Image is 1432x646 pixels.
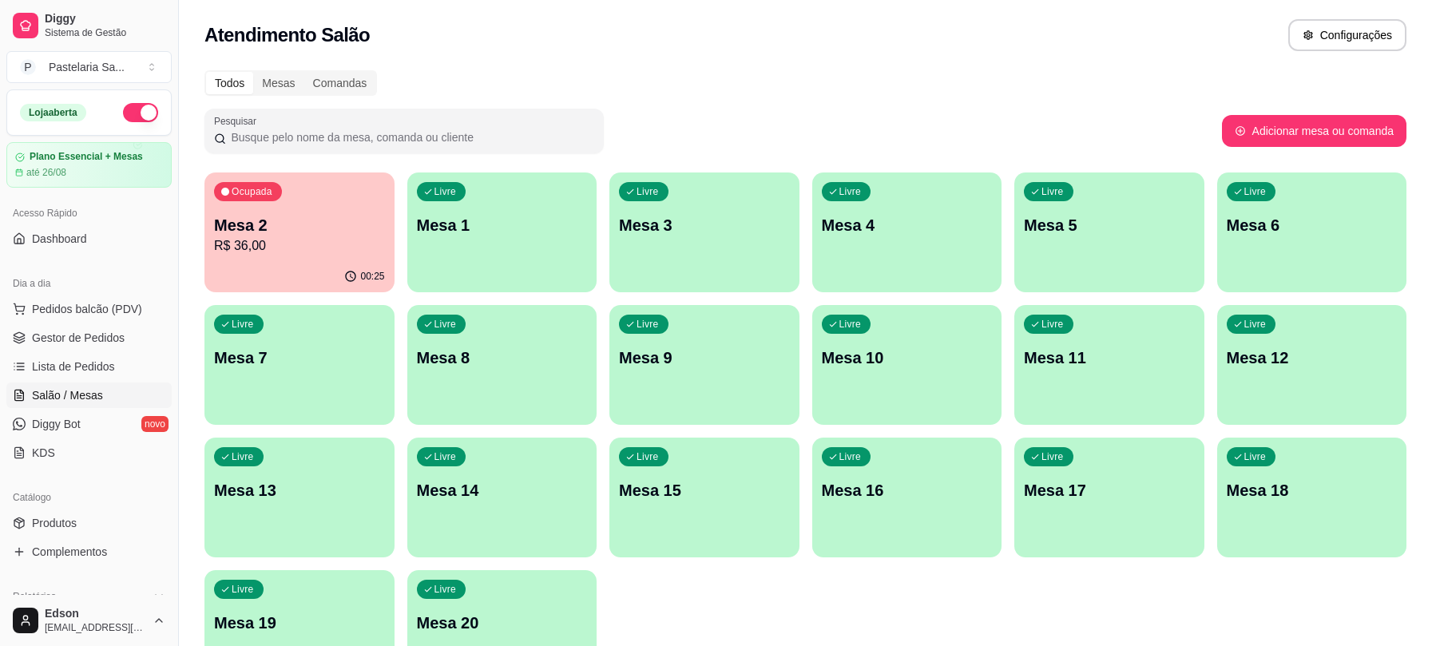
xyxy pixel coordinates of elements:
button: LivreMesa 1 [407,172,597,292]
p: Mesa 6 [1227,214,1398,236]
p: Livre [434,583,457,596]
p: R$ 36,00 [214,236,385,256]
p: Livre [839,450,862,463]
p: Livre [1244,318,1267,331]
div: Pastelaria Sa ... [49,59,125,75]
button: LivreMesa 4 [812,172,1002,292]
button: OcupadaMesa 2R$ 36,0000:25 [204,172,395,292]
h2: Atendimento Salão [204,22,370,48]
p: Livre [232,450,254,463]
span: Sistema de Gestão [45,26,165,39]
p: Livre [434,450,457,463]
span: Diggy Bot [32,416,81,432]
a: Produtos [6,510,172,536]
span: Complementos [32,544,107,560]
p: Mesa 9 [619,347,790,369]
a: Diggy Botnovo [6,411,172,437]
p: Mesa 16 [822,479,993,501]
button: LivreMesa 15 [609,438,799,557]
button: Configurações [1288,19,1406,51]
button: LivreMesa 5 [1014,172,1204,292]
p: Livre [1041,450,1064,463]
p: Livre [839,318,862,331]
p: Mesa 18 [1227,479,1398,501]
div: Comandas [304,72,376,94]
span: Salão / Mesas [32,387,103,403]
p: Livre [1244,185,1267,198]
button: Select a team [6,51,172,83]
div: Catálogo [6,485,172,510]
button: LivreMesa 3 [609,172,799,292]
span: Gestor de Pedidos [32,330,125,346]
p: Mesa 13 [214,479,385,501]
p: 00:25 [360,270,384,283]
span: Pedidos balcão (PDV) [32,301,142,317]
button: LivreMesa 17 [1014,438,1204,557]
p: Livre [232,318,254,331]
p: Livre [839,185,862,198]
p: Mesa 1 [417,214,588,236]
span: Edson [45,607,146,621]
button: LivreMesa 10 [812,305,1002,425]
p: Mesa 15 [619,479,790,501]
p: Livre [1041,318,1064,331]
a: Plano Essencial + Mesasaté 26/08 [6,142,172,188]
p: Livre [637,450,659,463]
p: Mesa 4 [822,214,993,236]
a: DiggySistema de Gestão [6,6,172,45]
button: LivreMesa 18 [1217,438,1407,557]
button: Pedidos balcão (PDV) [6,296,172,322]
a: KDS [6,440,172,466]
p: Livre [637,185,659,198]
p: Livre [1244,450,1267,463]
button: Edson[EMAIL_ADDRESS][DOMAIN_NAME] [6,601,172,640]
p: Livre [1041,185,1064,198]
p: Mesa 19 [214,612,385,634]
p: Mesa 2 [214,214,385,236]
div: Acesso Rápido [6,200,172,226]
p: Mesa 17 [1024,479,1195,501]
span: Lista de Pedidos [32,359,115,375]
button: LivreMesa 13 [204,438,395,557]
div: Dia a dia [6,271,172,296]
button: LivreMesa 12 [1217,305,1407,425]
p: Livre [232,583,254,596]
button: LivreMesa 14 [407,438,597,557]
span: [EMAIL_ADDRESS][DOMAIN_NAME] [45,621,146,634]
p: Mesa 14 [417,479,588,501]
button: LivreMesa 6 [1217,172,1407,292]
p: Mesa 8 [417,347,588,369]
button: LivreMesa 16 [812,438,1002,557]
p: Mesa 10 [822,347,993,369]
p: Mesa 3 [619,214,790,236]
div: Mesas [253,72,303,94]
span: P [20,59,36,75]
p: Mesa 5 [1024,214,1195,236]
div: Loja aberta [20,104,86,121]
p: Livre [434,185,457,198]
p: Livre [637,318,659,331]
p: Ocupada [232,185,272,198]
span: Produtos [32,515,77,531]
p: Mesa 11 [1024,347,1195,369]
article: Plano Essencial + Mesas [30,151,143,163]
p: Mesa 7 [214,347,385,369]
p: Mesa 20 [417,612,588,634]
span: Diggy [45,12,165,26]
button: Alterar Status [123,103,158,122]
span: KDS [32,445,55,461]
button: LivreMesa 8 [407,305,597,425]
article: até 26/08 [26,166,66,179]
button: LivreMesa 7 [204,305,395,425]
a: Lista de Pedidos [6,354,172,379]
p: Livre [434,318,457,331]
label: Pesquisar [214,114,262,128]
div: Todos [206,72,253,94]
span: Dashboard [32,231,87,247]
button: Adicionar mesa ou comanda [1222,115,1406,147]
button: LivreMesa 9 [609,305,799,425]
a: Complementos [6,539,172,565]
a: Dashboard [6,226,172,252]
span: Relatórios [13,590,56,603]
a: Salão / Mesas [6,382,172,408]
